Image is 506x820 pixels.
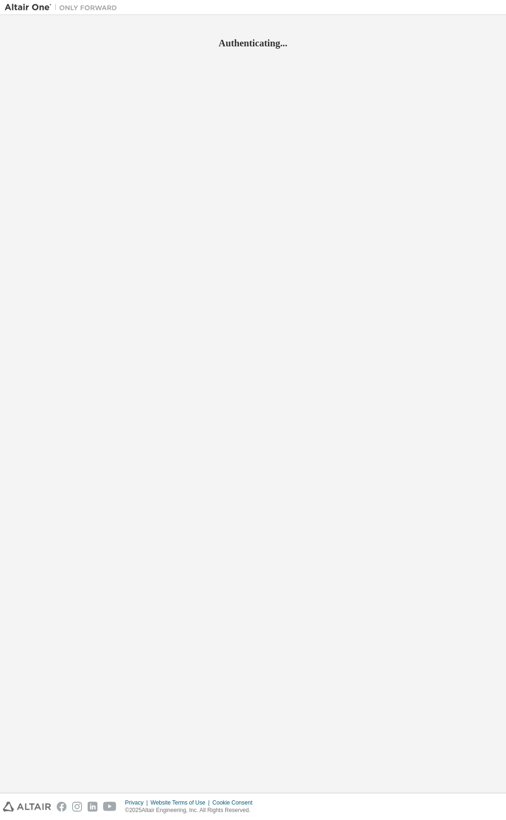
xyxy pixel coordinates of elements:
img: Altair One [5,3,122,12]
img: facebook.svg [57,802,67,812]
div: Cookie Consent [212,799,258,806]
img: instagram.svg [72,802,82,812]
img: youtube.svg [103,802,117,812]
img: linkedin.svg [88,802,97,812]
img: altair_logo.svg [3,802,51,812]
div: Website Terms of Use [150,799,212,806]
h2: Authenticating... [5,37,501,49]
div: Privacy [125,799,150,806]
p: © 2025 Altair Engineering, Inc. All Rights Reserved. [125,806,258,814]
